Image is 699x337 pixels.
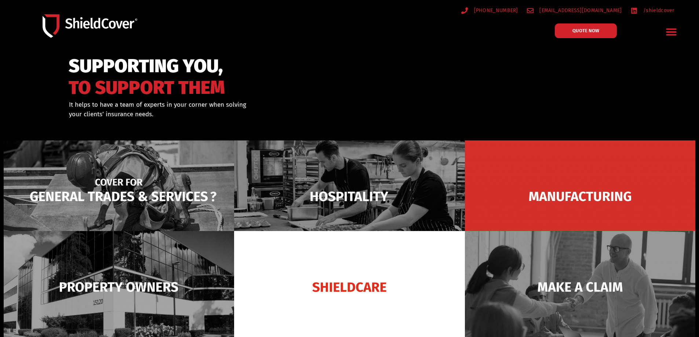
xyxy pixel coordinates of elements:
[472,6,518,15] span: [PHONE_NUMBER]
[538,6,622,15] span: [EMAIL_ADDRESS][DOMAIN_NAME]
[69,110,387,119] p: your clients’ insurance needs.
[461,6,518,15] a: [PHONE_NUMBER]
[69,59,225,74] span: SUPPORTING YOU,
[43,14,137,37] img: Shield-Cover-Underwriting-Australia-logo-full
[69,100,387,119] div: It helps to have a team of experts in your corner when solving
[555,23,617,38] a: QUOTE NOW
[663,23,680,40] div: Menu Toggle
[641,6,674,15] span: /shieldcover
[572,28,599,33] span: QUOTE NOW
[631,6,674,15] a: /shieldcover
[527,6,622,15] a: [EMAIL_ADDRESS][DOMAIN_NAME]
